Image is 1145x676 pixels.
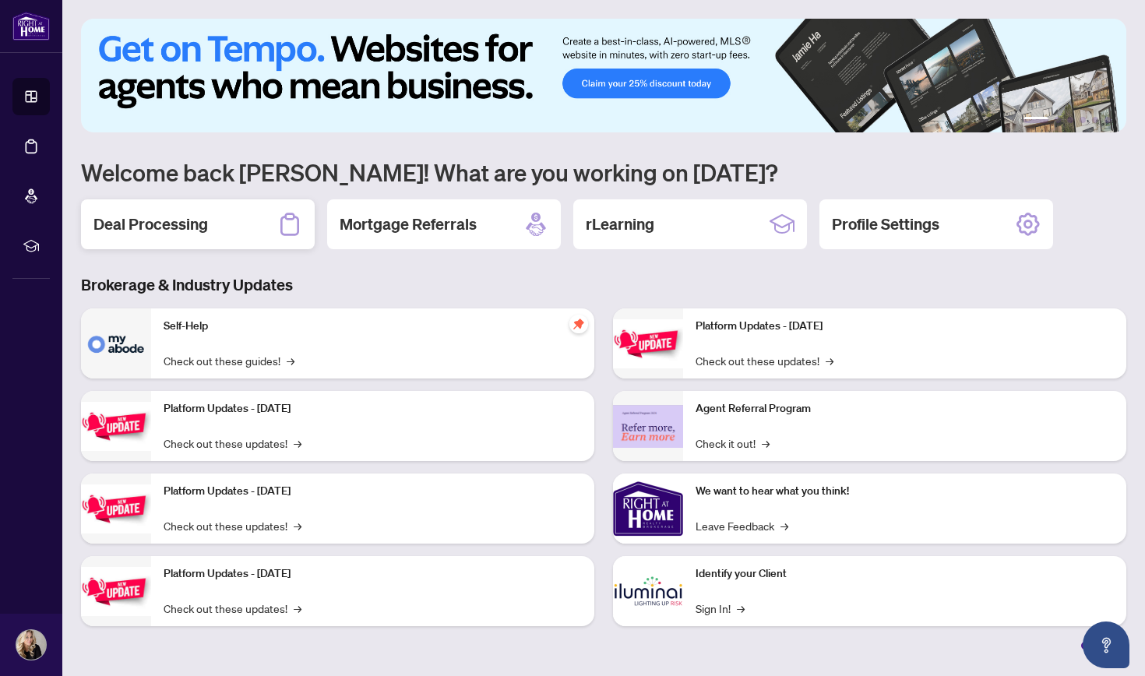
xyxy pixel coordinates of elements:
img: Identify your Client [613,556,683,626]
p: Platform Updates - [DATE] [164,483,582,500]
img: We want to hear what you think! [613,474,683,544]
span: → [294,517,301,534]
span: → [826,352,833,369]
p: We want to hear what you think! [696,483,1114,500]
p: Platform Updates - [DATE] [696,318,1114,335]
span: pushpin [569,315,588,333]
button: 1 [1023,117,1048,123]
img: Profile Icon [16,630,46,660]
button: Open asap [1083,621,1129,668]
a: Check out these updates!→ [164,435,301,452]
a: Sign In!→ [696,600,745,617]
span: → [780,517,788,534]
a: Check out these updates!→ [696,352,833,369]
h2: Profile Settings [832,213,939,235]
p: Self-Help [164,318,582,335]
img: Self-Help [81,308,151,378]
button: 3 [1067,117,1073,123]
p: Identify your Client [696,565,1114,583]
span: → [294,600,301,617]
p: Platform Updates - [DATE] [164,400,582,417]
a: Leave Feedback→ [696,517,788,534]
p: Platform Updates - [DATE] [164,565,582,583]
h3: Brokerage & Industry Updates [81,274,1126,296]
button: 5 [1092,117,1098,123]
button: 4 [1080,117,1086,123]
img: Platform Updates - June 23, 2025 [613,319,683,368]
h1: Welcome back [PERSON_NAME]! What are you working on [DATE]? [81,157,1126,187]
img: Platform Updates - July 8, 2025 [81,567,151,616]
img: Slide 0 [81,19,1126,132]
h2: Deal Processing [93,213,208,235]
img: logo [12,12,50,40]
a: Check out these updates!→ [164,600,301,617]
img: Platform Updates - September 16, 2025 [81,402,151,451]
span: → [294,435,301,452]
span: → [287,352,294,369]
span: → [762,435,770,452]
h2: Mortgage Referrals [340,213,477,235]
img: Agent Referral Program [613,405,683,448]
button: 6 [1104,117,1111,123]
a: Check out these guides!→ [164,352,294,369]
button: 2 [1055,117,1061,123]
h2: rLearning [586,213,654,235]
img: Platform Updates - July 21, 2025 [81,484,151,533]
a: Check out these updates!→ [164,517,301,534]
p: Agent Referral Program [696,400,1114,417]
span: → [737,600,745,617]
a: Check it out!→ [696,435,770,452]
